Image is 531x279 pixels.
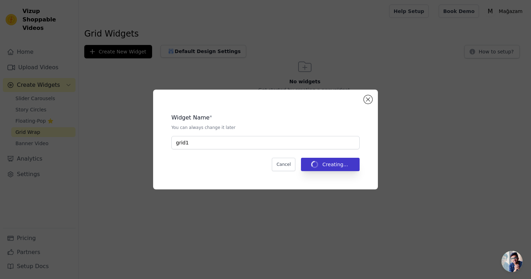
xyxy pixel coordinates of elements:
[171,125,360,130] p: You can always change it later
[272,158,295,171] button: Cancel
[364,95,372,104] button: Close modal
[301,158,360,171] button: Creating...
[501,251,523,272] a: Açık sohbet
[171,113,210,122] legend: Widget Name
